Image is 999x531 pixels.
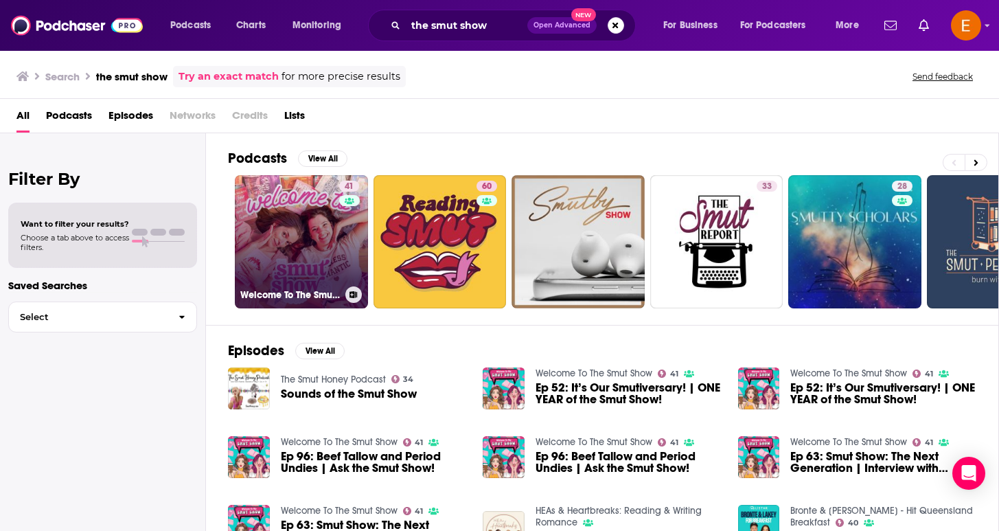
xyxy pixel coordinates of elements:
[836,519,858,527] a: 40
[790,451,976,474] span: Ep 63: Smut Show: The Next Generation | Interview with [PERSON_NAME] [PERSON_NAME]
[240,289,340,301] h3: Welcome To The Smut Show
[897,180,907,194] span: 28
[483,436,525,478] img: Ep 96: Beef Tallow and Period Undies | Ask the Smut Show!
[45,70,80,83] h3: Search
[476,181,497,192] a: 60
[483,368,525,409] a: Ep 52: It’s Our Smutiversary! | ONE YEAR of the Smut Show!
[21,233,129,252] span: Choose a tab above to access filters.
[738,436,780,478] img: Ep 63: Smut Show: The Next Generation | Interview with Julie Olivia
[836,16,859,35] span: More
[403,376,413,383] span: 34
[284,104,305,133] a: Lists
[790,436,907,448] a: Welcome To The Smut Show
[236,16,266,35] span: Charts
[650,175,783,308] a: 33
[228,368,270,409] img: Sounds of the Smut Show
[913,14,934,37] a: Show notifications dropdown
[654,14,735,36] button: open menu
[228,342,284,359] h2: Episodes
[892,181,912,192] a: 28
[374,175,507,308] a: 60
[339,181,359,192] a: 41
[11,12,143,38] img: Podchaser - Follow, Share and Rate Podcasts
[391,375,414,383] a: 34
[403,507,424,515] a: 41
[295,343,345,359] button: View All
[298,150,347,167] button: View All
[161,14,229,36] button: open menu
[345,180,354,194] span: 41
[912,370,933,378] a: 41
[571,8,596,21] span: New
[731,14,826,36] button: open menu
[46,104,92,133] a: Podcasts
[179,69,279,84] a: Try an exact match
[925,371,933,377] span: 41
[912,438,933,447] a: 41
[281,374,386,385] a: The Smut Honey Podcast
[658,438,678,447] a: 41
[536,368,652,379] a: Welcome To The Smut Show
[482,180,492,194] span: 60
[738,368,780,409] img: Ep 52: It’s Our Smutiversary! | ONE YEAR of the Smut Show!
[21,219,129,229] span: Want to filter your results?
[281,505,398,517] a: Welcome To The Smut Show
[281,451,467,474] a: Ep 96: Beef Tallow and Period Undies | Ask the Smut Show!
[228,436,270,478] img: Ep 96: Beef Tallow and Period Undies | Ask the Smut Show!
[527,17,597,34] button: Open AdvancedNew
[406,14,527,36] input: Search podcasts, credits, & more...
[170,16,211,35] span: Podcasts
[788,175,921,308] a: 28
[951,10,981,41] span: Logged in as emilymorris
[9,313,168,321] span: Select
[658,370,678,378] a: 41
[536,382,722,405] a: Ep 52: It’s Our Smutiversary! | ONE YEAR of the Smut Show!
[790,505,973,528] a: Bronte & Lakey - Hit Queensland Breakfast
[848,520,858,526] span: 40
[670,371,678,377] span: 41
[670,440,678,446] span: 41
[415,440,423,446] span: 41
[8,302,197,332] button: Select
[536,436,652,448] a: Welcome To The Smut Show
[826,14,876,36] button: open menu
[292,16,341,35] span: Monitoring
[228,150,347,167] a: PodcastsView All
[108,104,153,133] a: Episodes
[8,169,197,189] h2: Filter By
[228,150,287,167] h2: Podcasts
[381,10,649,41] div: Search podcasts, credits, & more...
[281,436,398,448] a: Welcome To The Smut Show
[757,181,777,192] a: 33
[790,382,976,405] a: Ep 52: It’s Our Smutiversary! | ONE YEAR of the Smut Show!
[790,368,907,379] a: Welcome To The Smut Show
[533,22,590,29] span: Open Advanced
[415,508,423,515] span: 41
[232,104,268,133] span: Credits
[663,16,717,35] span: For Business
[96,70,168,83] h3: the smut show
[925,440,933,446] span: 41
[16,104,30,133] span: All
[952,457,985,490] div: Open Intercom Messenger
[235,175,368,308] a: 41Welcome To The Smut Show
[403,438,424,447] a: 41
[951,10,981,41] button: Show profile menu
[170,104,216,133] span: Networks
[908,71,977,82] button: Send feedback
[281,388,417,400] a: Sounds of the Smut Show
[282,69,400,84] span: for more precise results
